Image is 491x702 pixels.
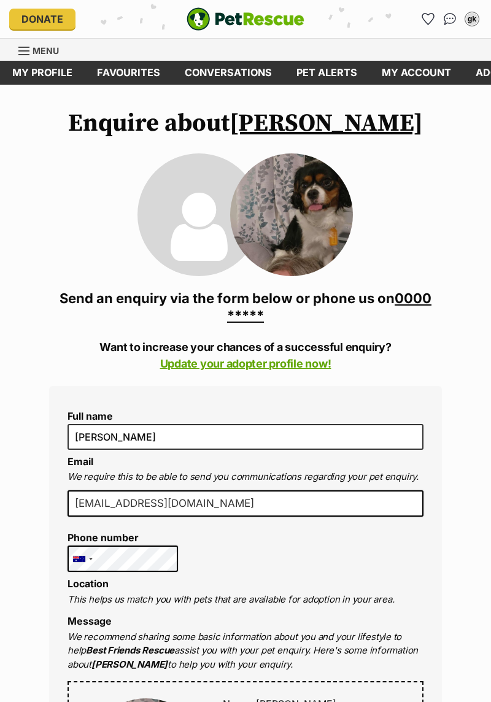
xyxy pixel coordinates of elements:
a: Favourites [85,61,172,85]
span: Menu [33,45,59,56]
img: logo-e224e6f780fb5917bec1dbf3a21bbac754714ae5b6737aabdf751b685950b380.svg [187,7,304,31]
a: Update your adopter profile now! [160,357,331,370]
strong: [PERSON_NAME] [91,658,168,670]
p: We require this to be able to send you communications regarding your pet enquiry. [68,470,423,484]
a: Donate [9,9,75,29]
h3: Send an enquiry via the form below or phone us on [49,290,442,324]
label: Phone number [68,532,178,543]
label: Full name [68,411,423,422]
p: Want to increase your chances of a successful enquiry? [49,339,442,372]
input: E.g. Jimmy Chew [68,424,423,450]
a: Conversations [440,9,460,29]
a: Favourites [418,9,438,29]
strong: Best Friends Rescue [86,644,174,656]
img: chat-41dd97257d64d25036548639549fe6c8038ab92f7586957e7f3b1b290dea8141.svg [444,13,457,25]
label: Location [68,577,109,590]
a: Pet alerts [284,61,369,85]
a: Menu [18,39,68,61]
a: PetRescue [187,7,304,31]
a: [PERSON_NAME] [230,108,423,139]
p: We recommend sharing some basic information about you and your lifestyle to help assist you with ... [68,630,423,672]
a: conversations [172,61,284,85]
button: My account [462,9,482,29]
div: Australia: +61 [68,546,96,572]
a: My account [369,61,463,85]
div: gk [466,13,478,25]
ul: Account quick links [418,9,482,29]
label: Email [68,455,93,468]
h1: Enquire about [49,109,442,137]
p: This helps us match you with pets that are available for adoption in your area. [68,593,423,607]
label: Message [68,615,112,627]
img: Alfie [230,153,353,276]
